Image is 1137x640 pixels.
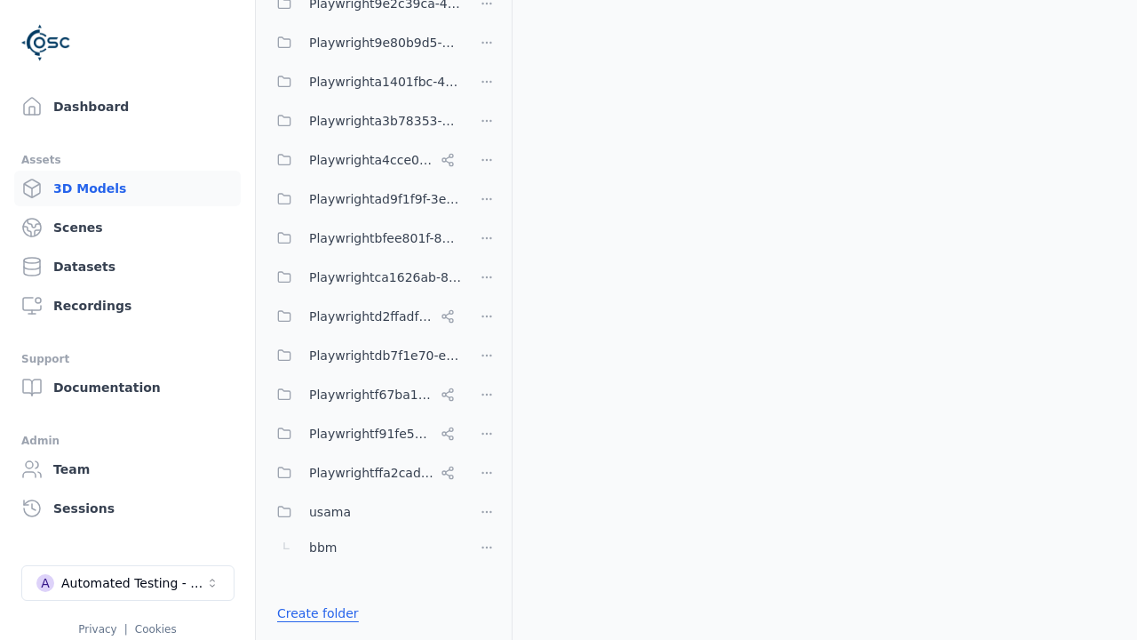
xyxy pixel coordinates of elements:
div: Support [21,348,234,370]
a: Team [14,452,241,487]
button: Playwrightd2ffadf0-c973-454c-8fcf-dadaeffcb802 [266,299,462,334]
button: Playwrightad9f1f9f-3e6a-4231-8f19-c506bf64a382 [266,181,462,217]
span: Playwrightdb7f1e70-e54d-4da7-b38d-464ac70cc2ba [309,345,462,366]
button: Select a workspace [21,565,235,601]
span: Playwrightd2ffadf0-c973-454c-8fcf-dadaeffcb802 [309,306,433,327]
button: Playwrighta1401fbc-43d7-48dd-a309-be935d99d708 [266,64,462,100]
button: bbm [266,530,462,565]
button: usama [266,494,462,530]
button: Create folder [266,597,370,629]
a: Create folder [277,604,359,622]
span: Playwrightbfee801f-8be1-42a6-b774-94c49e43b650 [309,228,462,249]
div: A [36,574,54,592]
div: Automated Testing - Playwright [61,574,205,592]
a: Recordings [14,288,241,324]
button: Playwrightca1626ab-8cec-4ddc-b85a-2f9392fe08d1 [266,260,462,295]
span: Playwrightffa2cad8-0214-4c2f-a758-8e9593c5a37e [309,462,433,484]
button: Playwrighta3b78353-5999-46c5-9eab-70007203469a [266,103,462,139]
span: Playwright9e80b9d5-ab0b-4e8f-a3de-da46b25b8298 [309,32,462,53]
a: Dashboard [14,89,241,124]
button: Playwrightbfee801f-8be1-42a6-b774-94c49e43b650 [266,220,462,256]
span: Playwrighta4cce06a-a8e6-4c0d-bfc1-93e8d78d750a [309,149,433,171]
span: Playwrighta3b78353-5999-46c5-9eab-70007203469a [309,110,462,132]
a: Documentation [14,370,241,405]
a: Privacy [78,623,116,636]
a: Datasets [14,249,241,284]
span: Playwrighta1401fbc-43d7-48dd-a309-be935d99d708 [309,71,462,92]
div: Admin [21,430,234,452]
button: Playwrightffa2cad8-0214-4c2f-a758-8e9593c5a37e [266,455,462,491]
span: Playwrightf67ba199-386a-42d1-aebc-3b37e79c7296 [309,384,433,405]
a: Cookies [135,623,177,636]
img: Logo [21,18,71,68]
a: Scenes [14,210,241,245]
span: | [124,623,128,636]
span: usama [309,501,351,523]
a: Sessions [14,491,241,526]
span: Playwrightf91fe523-dd75-44f3-a953-451f6070cb42 [309,423,433,444]
button: Playwrightf91fe523-dd75-44f3-a953-451f6070cb42 [266,416,462,452]
div: Assets [21,149,234,171]
span: Playwrightad9f1f9f-3e6a-4231-8f19-c506bf64a382 [309,188,462,210]
span: bbm [309,537,337,558]
a: 3D Models [14,171,241,206]
button: Playwrightdb7f1e70-e54d-4da7-b38d-464ac70cc2ba [266,338,462,373]
button: Playwrighta4cce06a-a8e6-4c0d-bfc1-93e8d78d750a [266,142,462,178]
span: Playwrightca1626ab-8cec-4ddc-b85a-2f9392fe08d1 [309,267,462,288]
button: Playwrightf67ba199-386a-42d1-aebc-3b37e79c7296 [266,377,462,412]
button: Playwright9e80b9d5-ab0b-4e8f-a3de-da46b25b8298 [266,25,462,60]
